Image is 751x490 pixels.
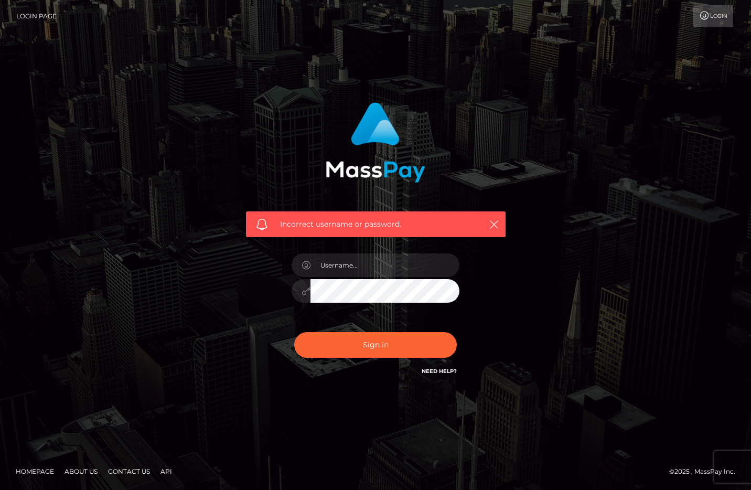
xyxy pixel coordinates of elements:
span: Incorrect username or password. [280,219,471,230]
a: Login Page [16,5,57,27]
a: Login [693,5,733,27]
a: Contact Us [104,463,154,480]
input: Username... [310,253,459,277]
a: Need Help? [422,368,457,375]
img: MassPay Login [326,102,425,183]
a: About Us [60,463,102,480]
div: © 2025 , MassPay Inc. [669,466,743,477]
a: API [156,463,176,480]
button: Sign in [294,332,457,358]
a: Homepage [12,463,58,480]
